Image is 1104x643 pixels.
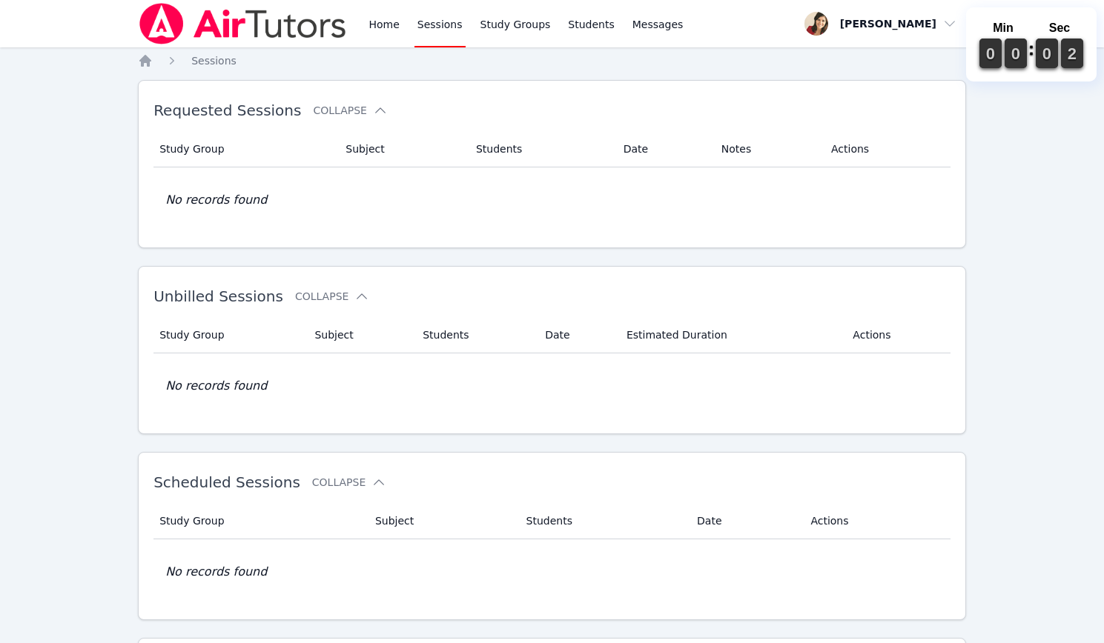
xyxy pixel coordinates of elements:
th: Actions [844,317,951,353]
th: Notes [713,131,822,167]
th: Subject [337,131,467,167]
th: Study Group [153,131,337,167]
td: No records found [153,353,951,419]
th: Students [467,131,615,167]
span: Requested Sessions [153,101,301,119]
th: Date [615,131,713,167]
a: Sessions [191,53,237,68]
span: Sessions [191,55,237,67]
th: Date [536,317,618,353]
img: Air Tutors [138,3,348,44]
td: No records found [153,539,951,604]
th: Actions [801,503,951,539]
button: Collapse [295,289,369,304]
span: Messages [632,17,684,32]
th: Study Group [153,503,366,539]
th: Estimated Duration [618,317,844,353]
td: No records found [153,167,951,233]
span: Unbilled Sessions [153,287,283,305]
button: Collapse [313,103,387,118]
th: Actions [822,131,951,167]
th: Students [518,503,689,539]
span: Scheduled Sessions [153,473,300,491]
button: Collapse [312,475,386,490]
th: Subject [366,503,518,539]
th: Study Group [153,317,305,353]
th: Subject [305,317,414,353]
nav: Breadcrumb [138,53,966,68]
th: Students [414,317,536,353]
th: Date [688,503,801,539]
